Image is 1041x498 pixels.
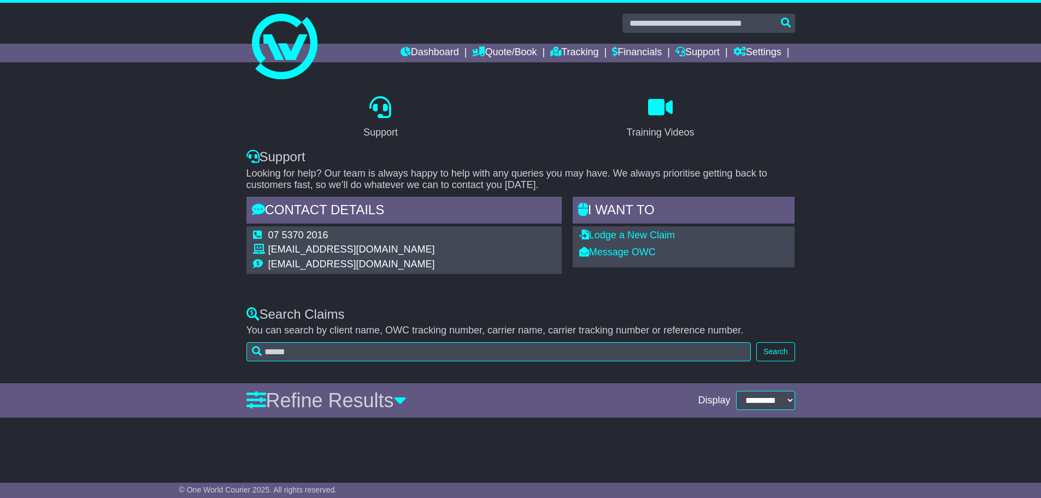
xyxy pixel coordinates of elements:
a: Support [356,92,405,144]
p: You can search by client name, OWC tracking number, carrier name, carrier tracking number or refe... [246,325,795,337]
td: [EMAIL_ADDRESS][DOMAIN_NAME] [268,244,435,259]
a: Quote/Book [472,44,537,62]
a: Financials [612,44,662,62]
a: Support [675,44,720,62]
div: Support [363,125,398,140]
a: Refine Results [246,389,407,412]
a: Training Videos [619,92,701,144]
div: Contact Details [246,197,562,226]
a: Tracking [550,44,598,62]
span: © One World Courier 2025. All rights reserved. [179,485,337,494]
div: Training Videos [626,125,694,140]
a: Message OWC [579,247,656,257]
td: 07 5370 2016 [268,230,435,244]
div: I WANT to [573,197,795,226]
button: Search [756,342,795,361]
td: [EMAIL_ADDRESS][DOMAIN_NAME] [268,259,435,271]
div: Support [246,149,795,165]
p: Looking for help? Our team is always happy to help with any queries you may have. We always prior... [246,168,795,191]
a: Lodge a New Claim [579,230,675,241]
span: Display [698,395,730,407]
div: Search Claims [246,307,795,323]
a: Dashboard [401,44,459,62]
a: Settings [733,44,781,62]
